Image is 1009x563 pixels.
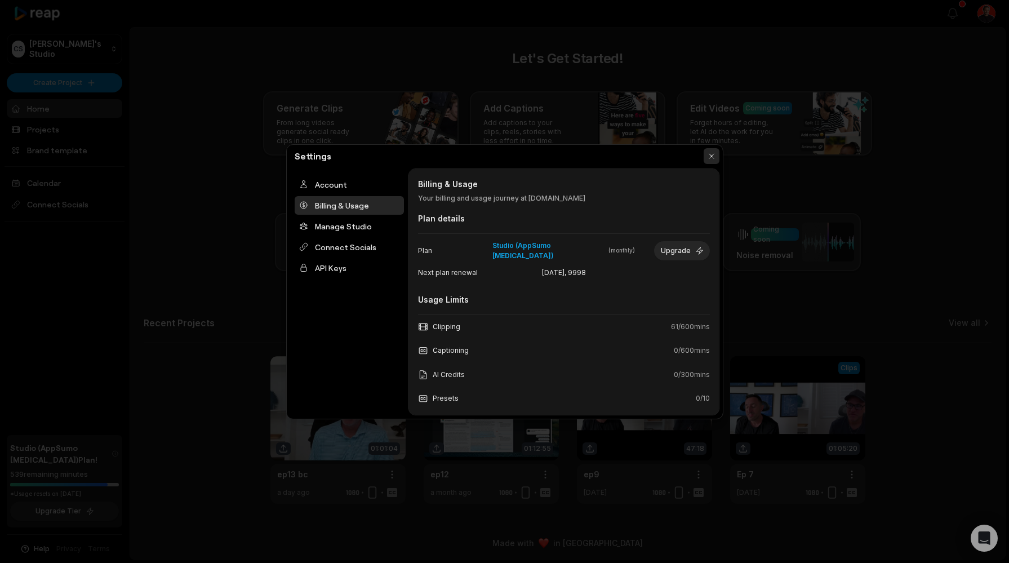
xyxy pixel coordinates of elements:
[295,217,404,236] div: Manage Studio
[295,259,404,277] div: API Keys
[418,178,710,190] h2: Billing & Usage
[295,196,404,215] div: Billing & Usage
[674,345,710,356] span: 0 / 600 mins
[654,241,710,260] button: Upgrade
[418,268,513,278] span: Next plan renewal
[516,268,611,278] span: [DATE], 9998
[418,370,465,380] div: AI Credits
[418,294,710,305] div: Usage Limits
[418,212,710,224] div: Plan details
[418,393,459,404] div: Presets
[290,149,336,163] h2: Settings
[295,175,404,194] div: Account
[418,345,469,356] div: Captioning
[418,246,490,256] span: Plan
[674,370,710,380] span: 0 / 300 mins
[671,322,710,332] span: 61 / 600 mins
[418,193,710,203] p: Your billing and usage journey at [DOMAIN_NAME]
[492,241,606,261] span: Studio (AppSumo [MEDICAL_DATA])
[608,247,635,254] span: ( month ly)
[418,322,460,332] div: Clipping
[295,238,404,256] div: Connect Socials
[696,393,710,404] span: 0 / 10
